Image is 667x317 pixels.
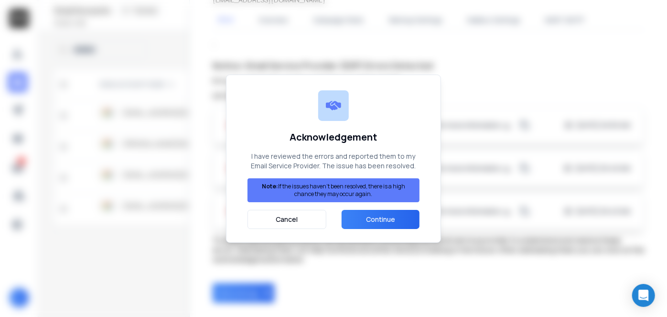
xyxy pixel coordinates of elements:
div: Open Intercom Messenger [632,284,655,307]
button: Cancel [247,210,326,229]
p: I have reviewed the errors and reported them to my Email Service Provider. The issue has been res... [247,152,420,171]
p: If the issues haven't been resolved, there is a high chance they may occur again. [252,183,415,198]
h1: Acknowledgement [247,131,420,144]
div: ; [213,38,644,303]
strong: Note: [262,182,278,190]
button: Continue [342,210,420,229]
